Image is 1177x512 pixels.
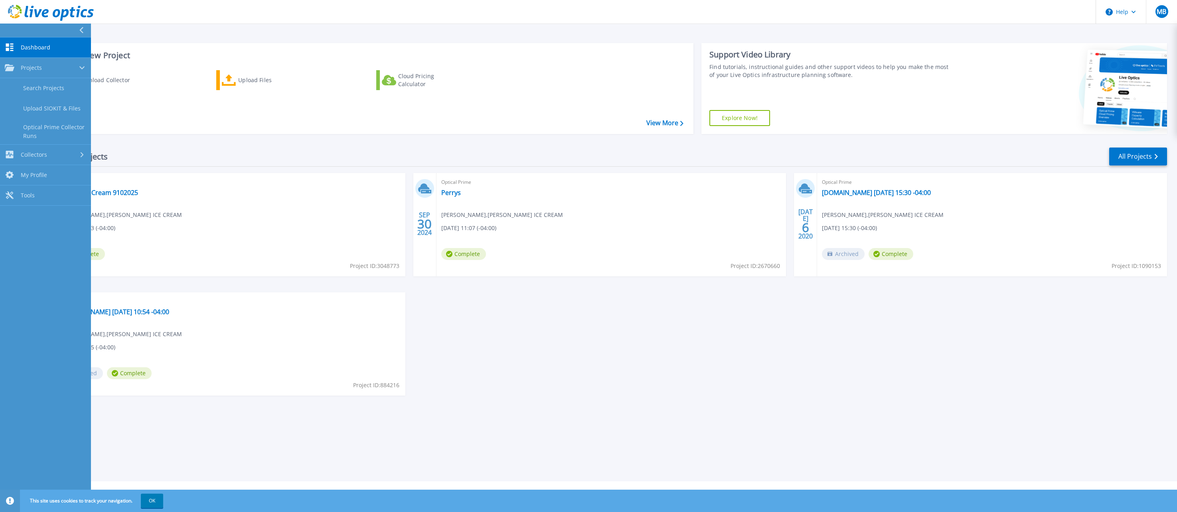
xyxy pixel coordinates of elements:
span: [PERSON_NAME] , [PERSON_NAME] ICE CREAM [60,330,182,339]
a: [DOMAIN_NAME] [DATE] 15:30 -04:00 [822,189,931,197]
span: Collectors [21,151,47,158]
span: Dashboard [21,44,50,51]
span: [PERSON_NAME] , [PERSON_NAME] ICE CREAM [441,211,563,219]
a: Cloud Pricing Calculator [376,70,465,90]
span: Archived [822,248,865,260]
span: [PERSON_NAME] , [PERSON_NAME] ICE CREAM [822,211,944,219]
div: [DATE] 2020 [798,209,813,238]
span: Optical Prime [822,178,1162,187]
span: Projects [21,64,42,71]
span: Optical Prime [441,178,782,187]
span: Project ID: 884216 [353,381,399,390]
div: Find tutorials, instructional guides and other support videos to help you make the most of your L... [709,63,951,79]
a: Upload Files [216,70,305,90]
div: Download Collector [77,72,141,88]
div: Cloud Pricing Calculator [398,72,462,88]
a: Download Collector [57,70,146,90]
button: OK [141,494,163,508]
span: 30 [417,221,432,227]
span: Tools [21,192,35,199]
span: [DATE] 11:07 (-04:00) [441,224,496,232]
span: 6 [802,224,809,231]
span: Project ID: 3048773 [350,262,399,270]
div: Upload Files [238,72,302,88]
span: Project ID: 2670660 [731,262,780,270]
a: All Projects [1109,148,1167,165]
span: Optical Prime [60,297,401,306]
h3: Start a New Project [57,51,683,60]
span: Project ID: 1090153 [1112,262,1161,270]
a: Perrys Ice Cream 9102025 [60,189,138,197]
span: Complete [441,248,486,260]
span: My Profile [21,171,47,179]
span: Optical Prime [60,178,401,187]
span: Complete [107,367,152,379]
a: Explore Now! [709,110,770,126]
span: [PERSON_NAME] , [PERSON_NAME] ICE CREAM [60,211,182,219]
span: MB [1157,8,1166,15]
div: SEP 2024 [417,209,432,238]
a: Perrys [441,189,461,197]
a: [DOMAIN_NAME] [DATE] 10:54 -04:00 [60,308,169,316]
div: Support Video Library [709,49,951,60]
span: Complete [869,248,913,260]
span: [DATE] 15:30 (-04:00) [822,224,877,232]
a: View More [646,119,683,127]
span: This site uses cookies to track your navigation. [22,494,163,508]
